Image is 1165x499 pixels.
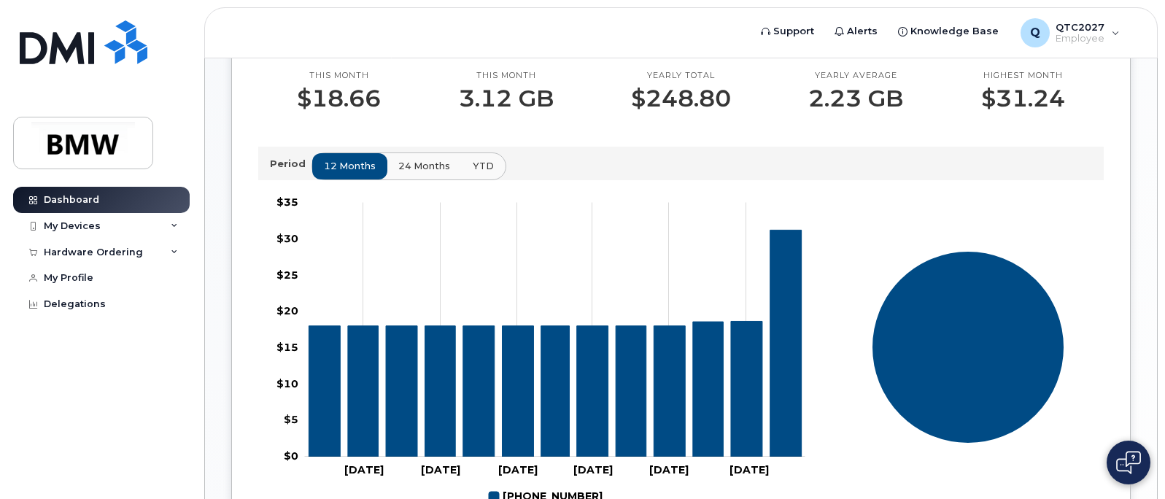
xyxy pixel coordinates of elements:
[398,159,450,173] span: 24 months
[729,463,769,476] tspan: [DATE]
[276,232,298,245] tspan: $30
[981,70,1065,82] p: Highest month
[1030,24,1040,42] span: Q
[773,24,814,39] span: Support
[276,304,298,317] tspan: $20
[297,70,381,82] p: This month
[459,85,554,112] p: 3.12 GB
[276,377,298,390] tspan: $10
[824,17,888,46] a: Alerts
[847,24,878,39] span: Alerts
[872,251,1064,444] g: Series
[1056,21,1104,33] span: QTC2027
[1010,18,1130,47] div: QTC2027
[276,268,298,282] tspan: $25
[344,463,384,476] tspan: [DATE]
[276,341,298,354] tspan: $15
[631,85,731,112] p: $248.80
[270,157,311,171] p: Period
[276,196,298,209] tspan: $35
[1116,451,1141,474] img: Open chat
[297,85,381,112] p: $18.66
[808,70,903,82] p: Yearly average
[284,449,298,463] tspan: $0
[459,70,554,82] p: This month
[808,85,903,112] p: 2.23 GB
[751,17,824,46] a: Support
[421,463,460,476] tspan: [DATE]
[309,230,801,457] g: 864-991-7902
[284,413,298,426] tspan: $5
[573,463,613,476] tspan: [DATE]
[981,85,1065,112] p: $31.24
[498,463,538,476] tspan: [DATE]
[888,17,1009,46] a: Knowledge Base
[649,463,689,476] tspan: [DATE]
[910,24,999,39] span: Knowledge Base
[1056,33,1104,45] span: Employee
[631,70,731,82] p: Yearly total
[473,159,494,173] span: YTD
